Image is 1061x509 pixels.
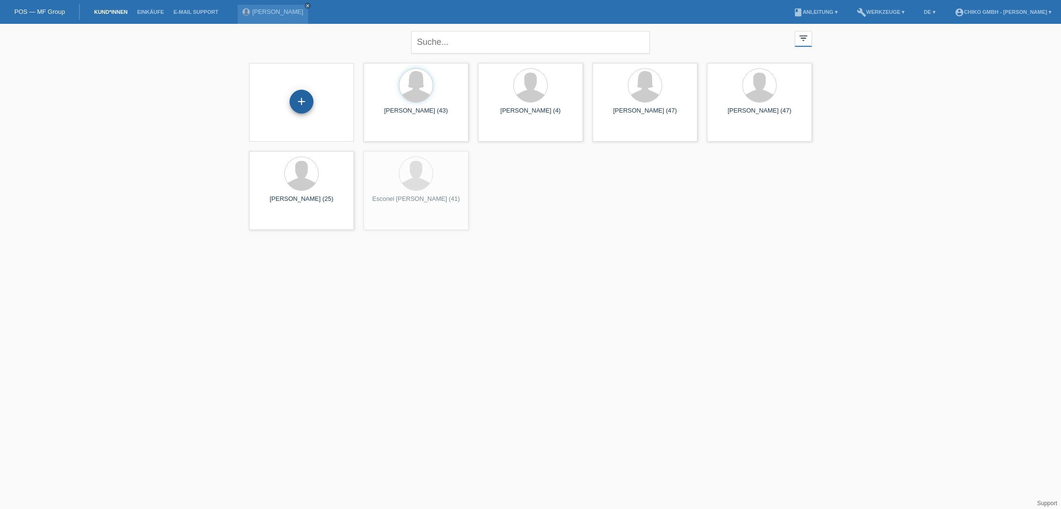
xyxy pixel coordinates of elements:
[486,107,575,122] div: [PERSON_NAME] (4)
[857,8,866,17] i: build
[132,9,168,15] a: Einkäufe
[600,107,690,122] div: [PERSON_NAME] (47)
[919,9,940,15] a: DE ▾
[852,9,910,15] a: buildWerkzeuge ▾
[14,8,65,15] a: POS — MF Group
[798,33,809,43] i: filter_list
[715,107,804,122] div: [PERSON_NAME] (47)
[411,31,650,53] input: Suche...
[169,9,223,15] a: E-Mail Support
[257,195,346,210] div: [PERSON_NAME] (25)
[305,3,310,8] i: close
[371,195,461,210] div: Esconel [PERSON_NAME] (41)
[304,2,311,9] a: close
[955,8,964,17] i: account_circle
[789,9,843,15] a: bookAnleitung ▾
[950,9,1056,15] a: account_circleChiko GmbH - [PERSON_NAME] ▾
[1037,500,1057,507] a: Support
[793,8,803,17] i: book
[252,8,303,15] a: [PERSON_NAME]
[290,93,313,110] div: Kund*in hinzufügen
[371,107,461,122] div: [PERSON_NAME] (43)
[89,9,132,15] a: Kund*innen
